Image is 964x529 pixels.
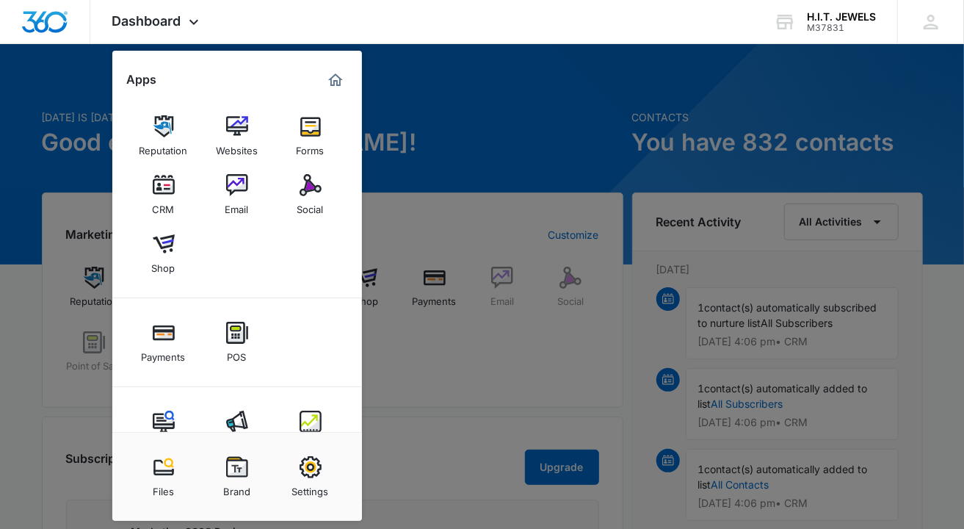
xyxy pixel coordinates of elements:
a: Payments [136,314,192,370]
div: account id [807,23,876,33]
a: CRM [136,167,192,223]
div: Email [225,196,249,215]
a: Settings [283,449,338,505]
div: Forms [297,137,325,156]
div: Settings [292,478,329,497]
div: account name [807,11,876,23]
a: Intelligence [283,403,338,459]
div: Social [297,196,324,215]
a: Reputation [136,108,192,164]
span: Dashboard [112,13,181,29]
div: Payments [142,344,186,363]
a: POS [209,314,265,370]
a: Shop [136,226,192,281]
a: Websites [209,108,265,164]
div: Brand [223,478,250,497]
div: Files [153,478,174,497]
a: Email [209,167,265,223]
div: Websites [216,137,258,156]
h2: Apps [127,73,157,87]
div: Reputation [139,137,188,156]
a: Brand [209,449,265,505]
a: Content [136,403,192,459]
div: Shop [152,255,175,274]
a: Files [136,449,192,505]
a: Marketing 360® Dashboard [324,68,347,92]
a: Ads [209,403,265,459]
div: POS [228,344,247,363]
a: Forms [283,108,338,164]
a: Social [283,167,338,223]
div: CRM [153,196,175,215]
